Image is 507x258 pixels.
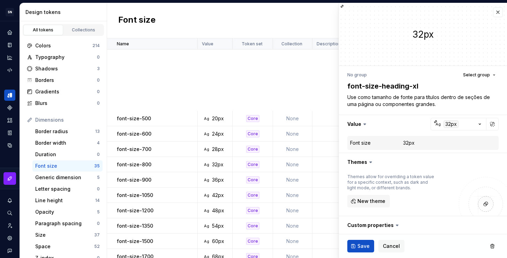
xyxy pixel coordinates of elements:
[4,115,15,126] a: Assets
[204,177,209,183] div: Ag
[97,66,100,71] div: 3
[347,195,390,207] button: New theme
[273,111,312,126] td: None
[117,130,151,137] p: font-size-600
[339,29,507,40] div: 32px
[35,139,97,146] div: Border width
[97,186,100,192] div: 0
[273,142,312,157] td: None
[95,129,100,134] div: 13
[35,77,97,84] div: Borders
[4,90,15,101] div: Design tokens
[1,5,18,20] button: SN
[212,238,224,245] div: 60px
[347,240,374,252] button: Save
[212,161,224,168] div: 32px
[4,195,15,206] button: Notifications
[97,77,100,83] div: 0
[273,172,312,188] td: None
[24,98,103,109] a: Blurs0
[4,207,15,219] button: Search ⌘K
[212,130,224,137] div: 24px
[4,102,15,113] div: Components
[35,42,92,49] div: Colors
[383,243,400,250] span: Cancel
[4,52,15,63] a: Analytics
[212,222,224,229] div: 54px
[246,146,259,153] div: Core
[4,140,15,151] a: Data sources
[92,43,100,48] div: 214
[202,41,213,47] p: Value
[35,197,95,204] div: Line height
[35,174,97,181] div: Generic dimension
[97,209,100,215] div: 5
[246,192,259,199] div: Core
[204,192,209,198] div: Ag
[357,243,370,250] span: Save
[35,220,97,227] div: Paragraph spacing
[4,64,15,76] div: Code automation
[24,86,103,97] a: Gradients0
[32,206,103,218] a: Opacity5
[32,137,103,149] a: Border width4
[273,188,312,203] td: None
[242,41,263,47] p: Token set
[357,198,385,205] span: New theme
[246,176,259,183] div: Core
[346,80,497,92] textarea: font-size-heading-xl
[273,234,312,249] td: None
[403,139,415,146] div: 32px
[317,41,341,47] p: Description
[24,63,103,74] a: Shadows3
[35,65,97,72] div: Shadows
[35,54,97,61] div: Typography
[6,8,14,16] div: SN
[35,162,94,169] div: Font size
[212,192,224,199] div: 42px
[35,116,100,123] div: Dimensions
[273,157,312,172] td: None
[117,41,129,47] p: Name
[4,127,15,138] a: Storybook stories
[97,89,100,94] div: 0
[4,220,15,231] div: Invite team
[273,218,312,234] td: None
[24,52,103,63] a: Typography0
[35,100,97,107] div: Blurs
[118,14,156,27] h2: Font size
[35,151,97,158] div: Duration
[32,126,103,137] a: Border radius13
[246,130,259,137] div: Core
[212,115,224,122] div: 20px
[35,128,95,135] div: Border radius
[117,146,151,153] p: font-size-700
[204,116,209,121] div: Ag
[32,195,103,206] a: Line height14
[32,183,103,195] a: Letter spacing0
[281,41,302,47] p: Collection
[463,72,490,78] span: Select group
[347,174,434,191] div: Themes allow for overriding a token value for a specific context, such as dark and light mode, or...
[246,222,259,229] div: Core
[460,70,499,80] button: Select group
[212,146,224,153] div: 28px
[4,27,15,38] a: Home
[435,121,441,127] div: Ag
[4,39,15,51] a: Documentation
[97,100,100,106] div: 0
[246,115,259,122] div: Core
[4,245,15,256] div: Contact support
[97,152,100,157] div: 0
[212,176,224,183] div: 36px
[32,241,103,252] a: Space52
[346,92,497,109] textarea: Use como tamanho de fonte para títulos dentro de seções de uma página ou componentes grandes.
[117,238,153,245] p: font-size-1500
[35,88,97,95] div: Gradients
[117,192,153,199] p: font-size-1050
[24,40,103,51] a: Colors214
